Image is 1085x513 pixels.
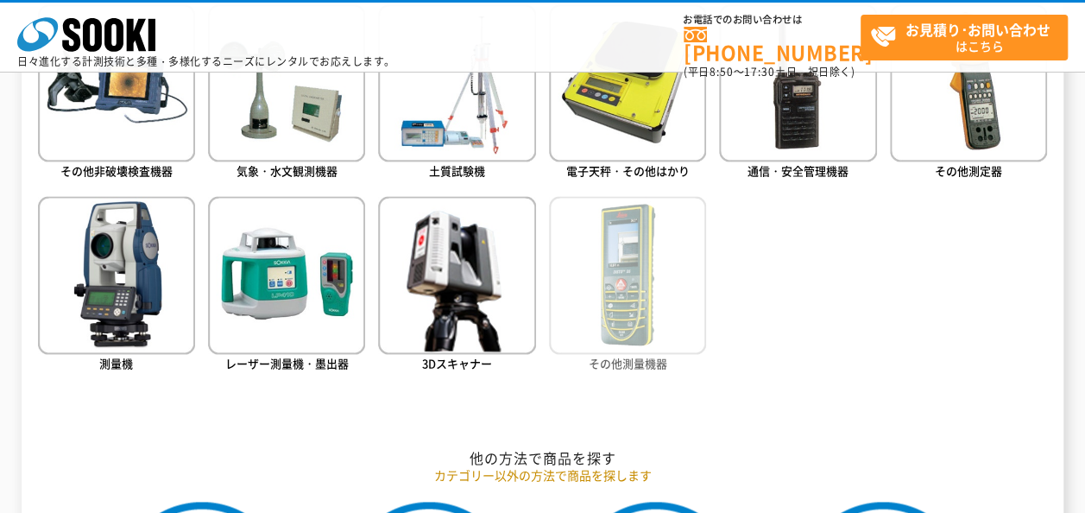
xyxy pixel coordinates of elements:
[549,4,706,183] a: 電子天秤・その他はかり
[589,355,667,371] span: その他測量機器
[549,196,706,375] a: その他測量機器
[17,56,395,66] p: 日々進化する計測技術と多種・多様化するニーズにレンタルでお応えします。
[208,196,365,375] a: レーザー測量機・墨出器
[225,355,349,371] span: レーザー測量機・墨出器
[422,355,492,371] span: 3Dスキャナー
[549,4,706,161] img: 電子天秤・その他はかり
[429,162,485,179] span: 土質試験機
[208,4,365,183] a: 気象・水文観測機器
[684,64,855,79] span: (平日 ～ 土日、祝日除く)
[38,4,195,183] a: その他非破壊検査機器
[378,4,535,183] a: 土質試験機
[935,162,1002,179] span: その他測定器
[378,4,535,161] img: 土質試験機
[684,27,861,62] a: [PHONE_NUMBER]
[549,196,706,353] img: その他測量機器
[38,196,195,353] img: 測量機
[870,16,1067,59] span: はこちら
[748,162,848,179] span: 通信・安全管理機器
[38,196,195,375] a: 測量機
[60,162,173,179] span: その他非破壊検査機器
[237,162,337,179] span: 気象・水文観測機器
[890,4,1047,183] a: その他測定器
[684,15,861,25] span: お電話でのお問い合わせは
[378,196,535,375] a: 3Dスキャナー
[38,4,195,161] img: その他非破壊検査機器
[744,64,775,79] span: 17:30
[719,4,876,161] img: 通信・安全管理機器
[566,162,690,179] span: 電子天秤・その他はかり
[710,64,734,79] span: 8:50
[99,355,133,371] span: 測量機
[719,4,876,183] a: 通信・安全管理機器
[38,466,1048,484] p: カテゴリー以外の方法で商品を探します
[208,4,365,161] img: 気象・水文観測機器
[378,196,535,353] img: 3Dスキャナー
[861,15,1068,60] a: お見積り･お問い合わせはこちら
[208,196,365,353] img: レーザー測量機・墨出器
[890,4,1047,161] img: その他測定器
[38,449,1048,467] h2: 他の方法で商品を探す
[905,19,1050,40] strong: お見積り･お問い合わせ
